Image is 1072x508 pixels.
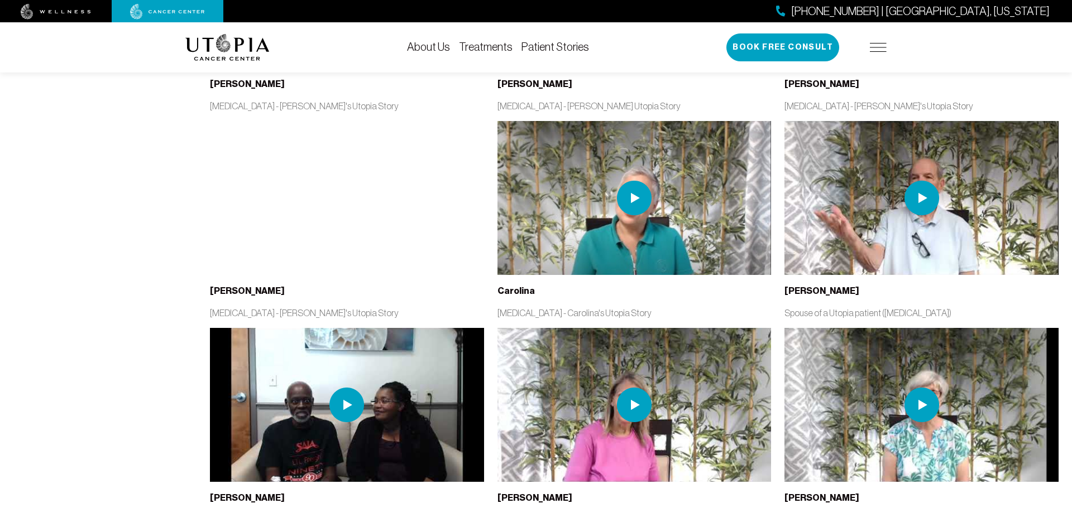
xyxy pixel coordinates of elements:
[497,328,772,482] img: thumbnail
[497,286,535,296] b: Carolina
[497,100,772,112] p: [MEDICAL_DATA] - [PERSON_NAME] Utopia Story
[497,121,772,275] img: thumbnail
[21,4,91,20] img: wellness
[617,181,652,215] img: play icon
[784,100,1059,112] p: [MEDICAL_DATA] - [PERSON_NAME]'s Utopia Story
[497,492,572,503] b: [PERSON_NAME]
[791,3,1050,20] span: [PHONE_NUMBER] | [GEOGRAPHIC_DATA], [US_STATE]
[784,492,859,503] b: [PERSON_NAME]
[210,100,484,112] p: [MEDICAL_DATA] - [PERSON_NAME]'s Utopia Story
[459,41,513,53] a: Treatments
[185,34,270,61] img: logo
[870,43,887,52] img: icon-hamburger
[784,286,859,296] b: [PERSON_NAME]
[210,286,285,296] b: [PERSON_NAME]
[210,79,285,89] b: [PERSON_NAME]
[407,41,450,53] a: About Us
[617,388,652,422] img: play icon
[130,4,205,20] img: cancer center
[210,307,484,319] p: [MEDICAL_DATA] - [PERSON_NAME]'s Utopia Story
[210,492,285,503] b: [PERSON_NAME]
[776,3,1050,20] a: [PHONE_NUMBER] | [GEOGRAPHIC_DATA], [US_STATE]
[210,121,484,275] iframe: YouTube video player
[784,79,859,89] b: [PERSON_NAME]
[497,307,772,319] p: [MEDICAL_DATA] - Carolina's Utopia Story
[210,328,484,482] img: thumbnail
[521,41,589,53] a: Patient Stories
[784,121,1059,275] img: thumbnail
[784,328,1059,482] img: thumbnail
[784,307,1059,319] p: Spouse of a Utopia patient ([MEDICAL_DATA])
[497,79,572,89] b: [PERSON_NAME]
[726,33,839,61] button: Book Free Consult
[329,388,364,422] img: play icon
